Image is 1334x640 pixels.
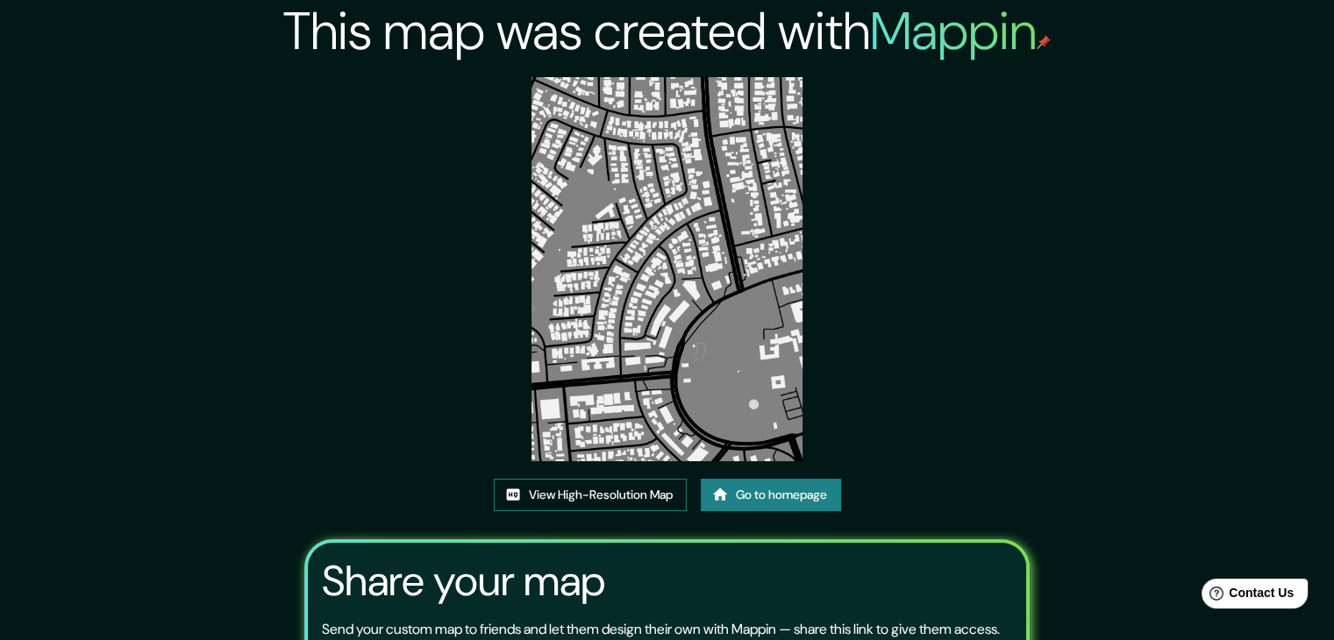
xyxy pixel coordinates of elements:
img: mappin-pin [1037,35,1051,49]
h3: Share your map [322,557,605,606]
img: created-map [531,77,803,461]
a: Go to homepage [701,479,841,511]
iframe: Help widget launcher [1178,572,1315,621]
p: Send your custom map to friends and let them design their own with Mappin — share this link to gi... [322,619,1000,640]
a: View High-Resolution Map [494,479,687,511]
